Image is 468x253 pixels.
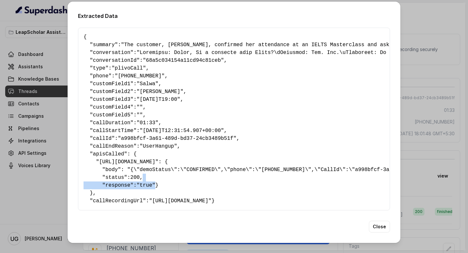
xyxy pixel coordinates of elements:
span: "a998bfcf-3a61-489d-bd37-24cb3489b51f" [118,136,237,141]
pre: { " ": , " ": , " ": , " ": , " ": , " ": , " ": , " ": , " ": , " ": , " ": , " ": , " ": , " ":... [84,33,384,205]
span: customField4 [93,104,130,110]
span: status [105,175,124,180]
span: customField3 [93,97,130,102]
span: "" [136,104,143,110]
span: callDuration [93,120,130,126]
span: callRecordingUrl [93,198,143,204]
span: callId [93,136,112,141]
span: apisCalled [93,151,124,157]
span: customField5 [93,112,130,118]
span: "68a5c034154a11cd94c81ceb" [143,58,224,63]
button: Close [369,221,390,233]
span: customField1 [93,81,130,87]
span: callStartTime [93,128,134,134]
span: callEndReason [93,143,134,149]
span: response [105,182,130,188]
span: "[DATE]T19:00" [136,97,180,102]
span: "01:33" [136,120,158,126]
h2: Extracted Data [78,12,390,20]
span: "[DATE]T12:31:54.907+00:00" [140,128,224,134]
span: "UserHangup" [140,143,177,149]
span: [URL][DOMAIN_NAME] [99,159,155,165]
span: "[PERSON_NAME]" [136,89,183,95]
span: type [93,65,105,71]
span: "plivoCall" [111,65,146,71]
span: "[PHONE_NUMBER]" [115,73,165,79]
span: "[URL][DOMAIN_NAME]" [149,198,212,204]
span: conversation [93,50,130,56]
span: "" [136,112,143,118]
span: "true" [136,182,155,188]
span: phone [93,73,109,79]
span: "Salwa" [136,81,158,87]
span: conversationId [93,58,136,63]
span: customField2 [93,89,130,95]
span: summary [93,42,115,48]
span: 200 [130,175,140,180]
